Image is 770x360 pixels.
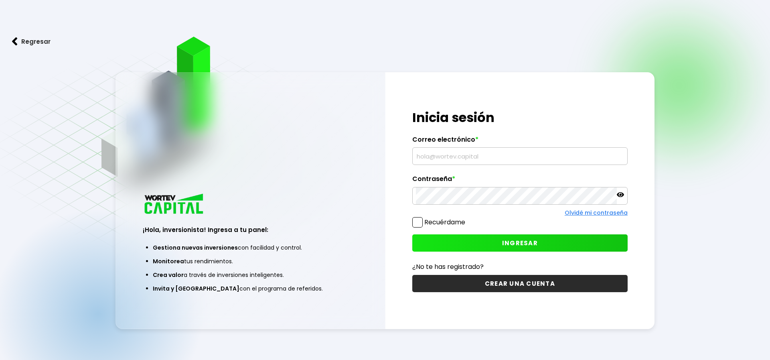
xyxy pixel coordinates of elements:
[12,37,18,46] img: flecha izquierda
[153,268,348,282] li: a través de inversiones inteligentes.
[153,254,348,268] li: tus rendimientos.
[412,275,628,292] button: CREAR UNA CUENTA
[412,262,628,292] a: ¿No te has registrado?CREAR UNA CUENTA
[412,262,628,272] p: ¿No te has registrado?
[153,257,184,265] span: Monitorea
[153,244,238,252] span: Gestiona nuevas inversiones
[153,285,239,293] span: Invita y [GEOGRAPHIC_DATA]
[412,175,628,187] label: Contraseña
[153,241,348,254] li: con facilidad y control.
[502,239,538,247] span: INGRESAR
[412,234,628,252] button: INGRESAR
[143,193,206,216] img: logo_wortev_capital
[565,209,628,217] a: Olvidé mi contraseña
[412,108,628,127] h1: Inicia sesión
[412,136,628,148] label: Correo electrónico
[143,225,358,234] h3: ¡Hola, inversionista! Ingresa a tu panel:
[153,271,184,279] span: Crea valor
[424,218,465,227] label: Recuérdame
[416,148,624,165] input: hola@wortev.capital
[153,282,348,295] li: con el programa de referidos.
